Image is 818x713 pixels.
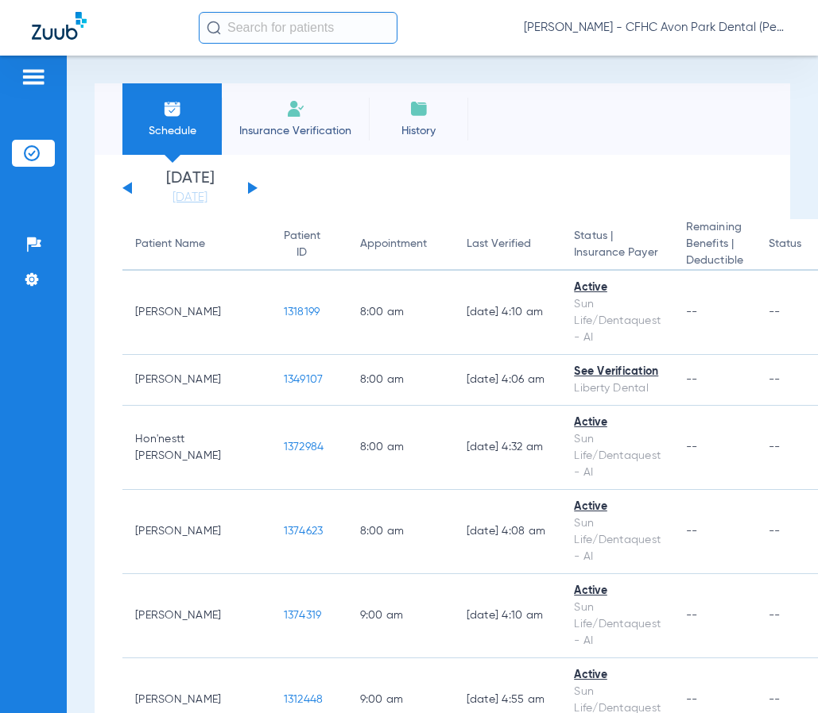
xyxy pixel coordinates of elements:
[286,99,305,118] img: Manual Insurance Verification
[122,355,271,406] td: [PERSON_NAME]
[574,380,661,397] div: Liberty Dental
[347,574,454,658] td: 9:00 AM
[122,574,271,658] td: [PERSON_NAME]
[454,271,562,355] td: [DATE] 4:10 AM
[284,374,324,385] span: 1349107
[574,599,661,649] div: Sun Life/Dentaquest - AI
[347,490,454,574] td: 8:00 AM
[347,355,454,406] td: 8:00 AM
[686,610,698,621] span: --
[673,219,756,271] th: Remaining Benefits |
[347,406,454,490] td: 8:00 AM
[574,414,661,431] div: Active
[686,306,698,318] span: --
[574,296,661,346] div: Sun Life/Dentaquest - AI
[284,306,320,318] span: 1318199
[454,406,562,490] td: [DATE] 4:32 AM
[163,99,182,118] img: Schedule
[686,526,698,537] span: --
[134,123,210,139] span: Schedule
[284,228,335,261] div: Patient ID
[284,694,324,705] span: 1312448
[135,236,205,252] div: Patient Name
[686,694,698,705] span: --
[574,667,661,684] div: Active
[574,245,661,261] span: Insurance Payer
[122,490,271,574] td: [PERSON_NAME]
[122,271,271,355] td: [PERSON_NAME]
[284,610,322,621] span: 1374319
[574,515,661,565] div: Sun Life/Dentaquest - AI
[574,279,661,296] div: Active
[135,236,258,252] div: Patient Name
[409,99,428,118] img: History
[207,21,221,35] img: Search Icon
[360,236,441,252] div: Appointment
[199,12,397,44] input: Search for patients
[142,190,238,206] a: [DATE]
[454,490,562,574] td: [DATE] 4:08 AM
[574,499,661,515] div: Active
[284,526,324,537] span: 1374623
[686,252,743,269] span: Deductible
[360,236,427,252] div: Appointment
[454,355,562,406] td: [DATE] 4:06 AM
[467,236,531,252] div: Last Verified
[142,171,238,206] li: [DATE]
[21,67,46,87] img: hamburger-icon
[467,236,549,252] div: Last Verified
[347,271,454,355] td: 8:00 AM
[32,12,87,40] img: Zuub Logo
[686,374,698,385] span: --
[284,441,324,453] span: 1372984
[381,123,456,139] span: History
[524,20,786,36] span: [PERSON_NAME] - CFHC Avon Park Dental (Peds)
[561,219,673,271] th: Status |
[284,228,320,261] div: Patient ID
[122,406,271,490] td: Hon'nestt [PERSON_NAME]
[234,123,357,139] span: Insurance Verification
[574,364,661,380] div: See Verification
[574,431,661,481] div: Sun Life/Dentaquest - AI
[454,574,562,658] td: [DATE] 4:10 AM
[574,583,661,599] div: Active
[686,441,698,453] span: --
